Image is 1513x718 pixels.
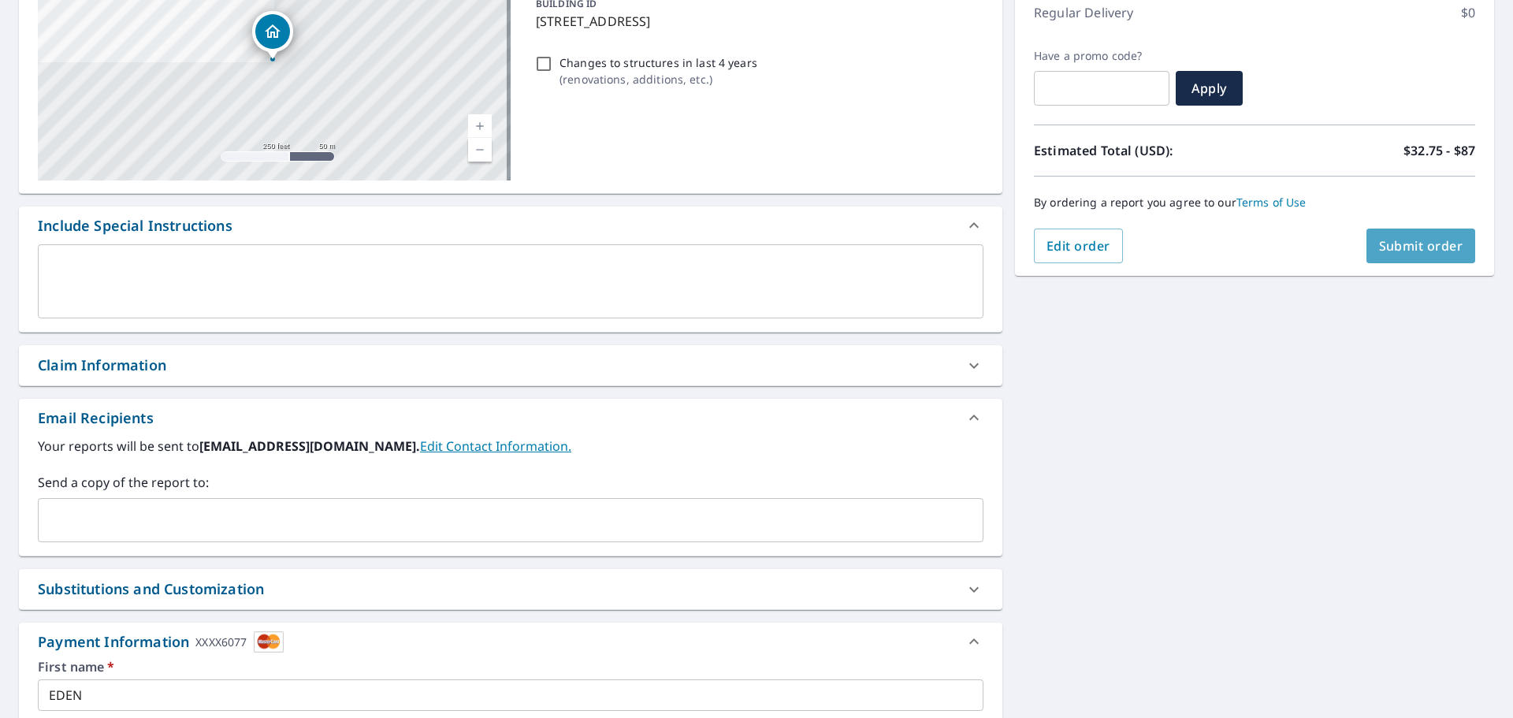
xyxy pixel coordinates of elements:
div: Claim Information [38,355,166,376]
button: Apply [1176,71,1243,106]
div: Include Special Instructions [19,206,1002,244]
div: Email Recipients [38,407,154,429]
div: XXXX6077 [195,631,247,653]
div: Substitutions and Customization [19,569,1002,609]
a: Terms of Use [1236,195,1307,210]
div: Dropped pin, building 1, Residential property, 91 Stanphyl Rd Uxbridge, MA 01569 [252,11,293,60]
p: [STREET_ADDRESS] [536,12,977,31]
span: Apply [1188,80,1230,97]
a: EditContactInfo [420,437,571,455]
p: ( renovations, additions, etc. ) [559,71,757,87]
button: Submit order [1366,229,1476,263]
div: Payment InformationXXXX6077cardImage [19,623,1002,660]
label: First name [38,660,983,673]
span: Edit order [1046,237,1110,255]
div: Include Special Instructions [38,215,232,236]
p: $0 [1461,3,1475,22]
button: Edit order [1034,229,1123,263]
div: Claim Information [19,345,1002,385]
a: Current Level 17, Zoom In [468,114,492,138]
img: cardImage [254,631,284,653]
b: [EMAIL_ADDRESS][DOMAIN_NAME]. [199,437,420,455]
p: By ordering a report you agree to our [1034,195,1475,210]
p: Regular Delivery [1034,3,1133,22]
label: Your reports will be sent to [38,437,983,456]
p: Changes to structures in last 4 years [559,54,757,71]
label: Have a promo code? [1034,49,1169,63]
label: Send a copy of the report to: [38,473,983,492]
span: Submit order [1379,237,1463,255]
p: $32.75 - $87 [1403,141,1475,160]
a: Current Level 17, Zoom Out [468,138,492,162]
p: Estimated Total (USD): [1034,141,1255,160]
div: Email Recipients [19,399,1002,437]
div: Substitutions and Customization [38,578,264,600]
div: Payment Information [38,631,284,653]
